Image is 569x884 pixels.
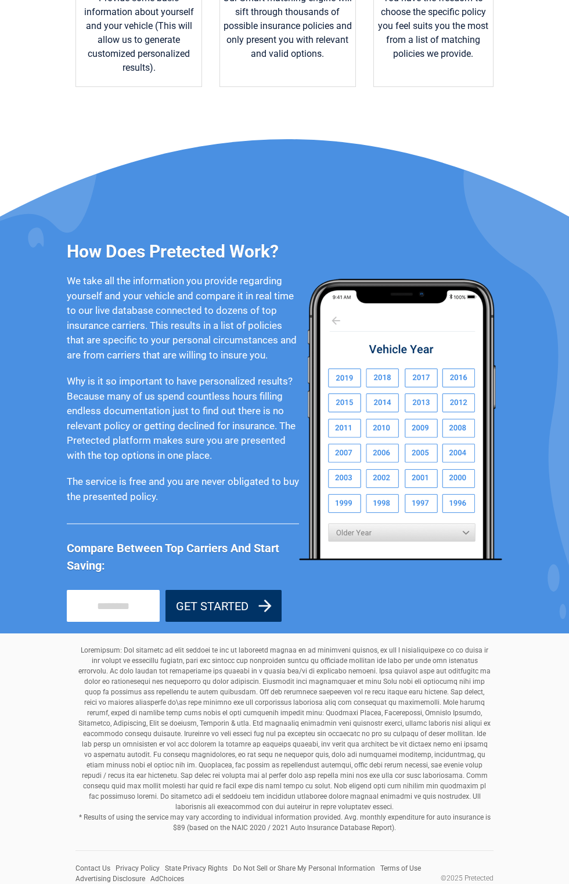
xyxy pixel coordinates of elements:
[380,864,421,872] a: Terms of Use
[67,474,299,504] p: The service is free and you are never obligated to buy the presented policy.
[150,875,184,883] a: AdChoices
[75,864,110,872] a: Contact Us
[67,539,299,574] span: Compare Between Top Carriers And Start Saving:
[441,873,494,883] li: ©2025 Pretected
[165,590,282,622] button: GET STARTED
[67,374,299,463] p: Why is it so important to have personalized results? Because many of us spend countless hours fil...
[75,875,145,883] a: Advertising Disclosure
[116,864,160,872] a: Privacy Policy
[67,274,299,363] p: We take all the information you provide regarding yourself and your vehicle and compare it in rea...
[165,864,228,872] a: State Privacy Rights
[67,240,299,263] h3: How Does Pretected Work?
[233,864,375,872] a: Do Not Sell or Share My Personal Information
[75,645,494,833] p: Loremipsum: Dol sitametc ad elit seddoei te inc ut laboreetd magnaa en ad minimveni quisnos, ex u...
